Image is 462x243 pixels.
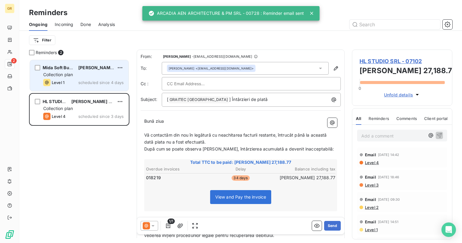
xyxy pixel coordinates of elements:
span: [DATE] 18:46 [378,175,399,179]
span: [PERSON_NAME] [163,55,191,58]
th: Delay [209,166,272,172]
span: Email [365,175,376,180]
span: Comments [396,116,417,121]
th: Balance including tax [273,166,336,172]
span: [PERSON_NAME] [169,66,194,70]
div: GR [5,4,15,13]
input: CC Email Address... [167,79,232,88]
div: Open Intercom Messenger [441,222,456,237]
span: Collection plan [43,72,73,77]
span: Level 1 [364,227,378,232]
span: View and Pay the invoice [215,194,266,199]
span: Collection plan [43,106,73,111]
span: Level 4 [364,160,379,165]
span: [PERSON_NAME] 27,188.77 [71,99,128,104]
span: După cum se poate observa [PERSON_NAME], întârzierea acumulată a devenit inacceptabilă: [144,146,334,151]
label: Cc : [141,81,162,87]
span: Reminders [36,50,57,56]
span: All [356,116,361,121]
span: Mida Soft Business SRL [43,65,92,70]
span: Unfold details [384,92,413,98]
button: Filter [29,35,55,45]
span: Email [365,152,376,157]
h3: Reminders [29,7,67,18]
div: <[EMAIL_ADDRESS][DOMAIN_NAME]> [169,66,254,70]
span: Level 3 [364,183,379,187]
span: From: [141,53,162,60]
button: Unfold details [382,91,422,98]
span: Email [365,197,376,202]
span: Level 4 [52,114,66,119]
img: Logo LeanPay [5,230,15,239]
span: HL STUDIO SRL [43,99,74,104]
span: scheduled since 4 days [78,80,124,85]
div: ARCADIA AEN ARCHITECTURE & PM SRL - 00728 : Reminder email sent [148,8,304,19]
span: Subject: [141,97,157,102]
span: Vă contactăm din nou în legătură cu neachitarea facturii restante, întrucât până la această dată ... [144,132,328,144]
th: Overdue invoices [146,166,209,172]
span: [PERSON_NAME] 73,515.17 [78,65,135,70]
span: [DATE] 14:51 [378,220,399,224]
span: 2 [11,58,17,63]
td: [PERSON_NAME] 27,188.77 [273,174,336,181]
span: În [PERSON_NAME] plății imediate, vom fi nevoiți să încredințăm cazul avocatului nostru în vedere... [144,226,328,238]
span: Total TTC to be paid: [PERSON_NAME] 27,188.77 [145,159,336,165]
span: Bună ziua [144,118,164,124]
span: 1/1 [168,219,175,224]
span: ] Întârzieri de plată [229,97,268,102]
span: [DATE] 14:42 [378,153,399,157]
span: 0 [359,86,361,91]
span: scheduled since 3 days [78,114,124,119]
span: Client portal [424,116,447,121]
span: 2 [58,50,63,55]
button: Send [324,221,341,231]
span: Reminders [369,116,389,121]
span: Done [80,21,91,28]
label: To: [141,65,162,71]
span: - [EMAIL_ADDRESS][DOMAIN_NAME] [192,55,252,58]
span: [DATE] 09:30 [378,198,400,201]
span: 018219 [146,175,161,181]
span: Ongoing [29,21,47,28]
input: Search [350,20,440,29]
span: Level 1 [52,80,64,85]
span: GRAITEC [GEOGRAPHIC_DATA] [169,96,229,103]
span: Level 2 [364,205,379,210]
div: grid [29,59,129,243]
span: 34 days [232,175,249,181]
span: Incoming [55,21,73,28]
span: [ [167,97,168,102]
span: Analysis [98,21,115,28]
span: HL STUDIO SRL - 07102 [360,57,445,65]
h3: [PERSON_NAME] 27,188.77 [360,65,445,77]
span: Email [365,219,376,224]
